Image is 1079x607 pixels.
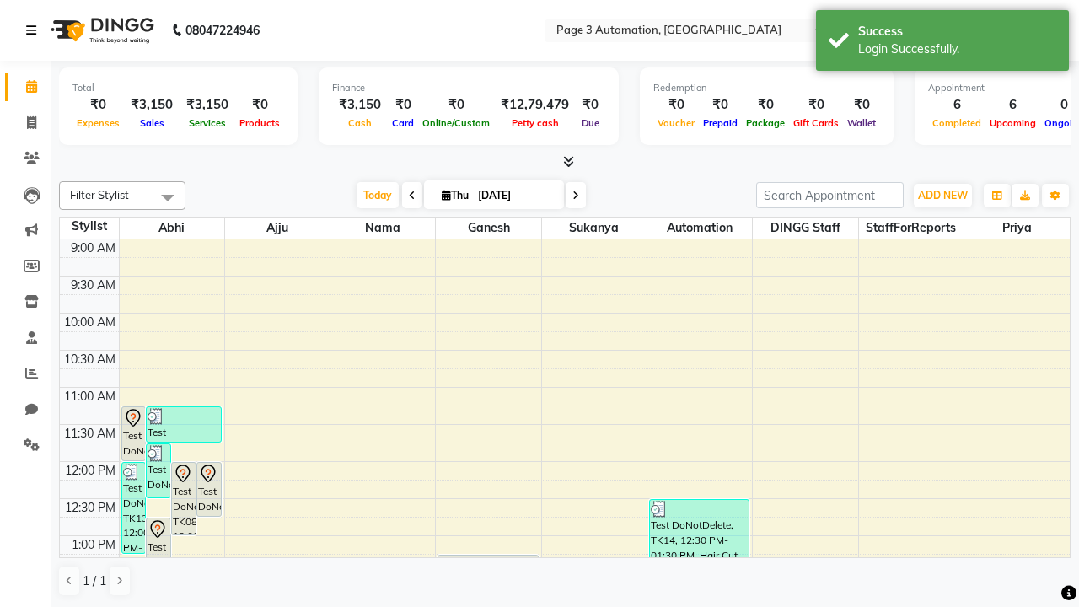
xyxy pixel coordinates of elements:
[68,536,119,554] div: 1:00 PM
[62,499,119,517] div: 12:30 PM
[577,117,604,129] span: Due
[72,95,124,115] div: ₹0
[494,95,576,115] div: ₹12,79,479
[185,7,260,54] b: 08047224946
[542,218,647,239] span: Sukanya
[83,572,106,590] span: 1 / 1
[918,189,968,201] span: ADD NEW
[67,277,119,294] div: 9:30 AM
[235,95,284,115] div: ₹0
[235,117,284,129] span: Products
[436,218,540,239] span: Ganesh
[647,218,752,239] span: Automation
[332,95,388,115] div: ₹3,150
[120,218,224,239] span: Abhi
[742,117,789,129] span: Package
[438,189,473,201] span: Thu
[699,117,742,129] span: Prepaid
[473,183,557,208] input: 2025-09-04
[62,462,119,480] div: 12:00 PM
[147,518,170,590] div: Test DoNotDelete, TK07, 12:45 PM-01:45 PM, Hair Cut-Women
[172,463,196,534] div: Test DoNotDelete, TK08, 12:00 PM-01:00 PM, Hair Cut-Women
[914,184,972,207] button: ADD NEW
[653,117,699,129] span: Voucher
[388,95,418,115] div: ₹0
[388,117,418,129] span: Card
[147,444,170,497] div: Test DoNotDelete, TK14, 11:45 AM-12:30 PM, Hair Cut-Men
[858,23,1056,40] div: Success
[61,351,119,368] div: 10:30 AM
[72,81,284,95] div: Total
[653,95,699,115] div: ₹0
[357,182,399,208] span: Today
[147,407,220,442] div: Test DoNotDelete, TK12, 11:15 AM-11:45 AM, Hair Cut By Expert-Men
[72,117,124,129] span: Expenses
[753,218,857,239] span: DINGG Staff
[843,95,880,115] div: ₹0
[418,117,494,129] span: Online/Custom
[344,117,376,129] span: Cash
[122,463,146,553] div: Test DoNotDelete, TK13, 12:00 PM-01:15 PM, Hair Cut-Men,Hair Cut By Expert-Men
[225,218,330,239] span: Ajju
[928,95,985,115] div: 6
[197,463,221,516] div: Test DoNotDelete, TK06, 12:00 PM-12:45 PM, Hair Cut-Men
[742,95,789,115] div: ₹0
[756,182,904,208] input: Search Appointment
[67,239,119,257] div: 9:00 AM
[330,218,435,239] span: Nama
[43,7,158,54] img: logo
[985,95,1040,115] div: 6
[418,95,494,115] div: ₹0
[61,388,119,406] div: 11:00 AM
[789,117,843,129] span: Gift Cards
[843,117,880,129] span: Wallet
[928,117,985,129] span: Completed
[985,117,1040,129] span: Upcoming
[136,117,169,129] span: Sales
[124,95,180,115] div: ₹3,150
[122,407,146,460] div: Test DoNotDelete, TK09, 11:15 AM-12:00 PM, Hair Cut-Men
[576,95,605,115] div: ₹0
[61,314,119,331] div: 10:00 AM
[650,500,749,572] div: Test DoNotDelete, TK14, 12:30 PM-01:30 PM, Hair Cut-Women
[180,95,235,115] div: ₹3,150
[699,95,742,115] div: ₹0
[507,117,563,129] span: Petty cash
[653,81,880,95] div: Redemption
[185,117,230,129] span: Services
[61,425,119,443] div: 11:30 AM
[332,81,605,95] div: Finance
[859,218,964,239] span: StaffForReports
[858,40,1056,58] div: Login Successfully.
[70,188,129,201] span: Filter Stylist
[789,95,843,115] div: ₹0
[964,218,1070,239] span: Priya
[60,218,119,235] div: Stylist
